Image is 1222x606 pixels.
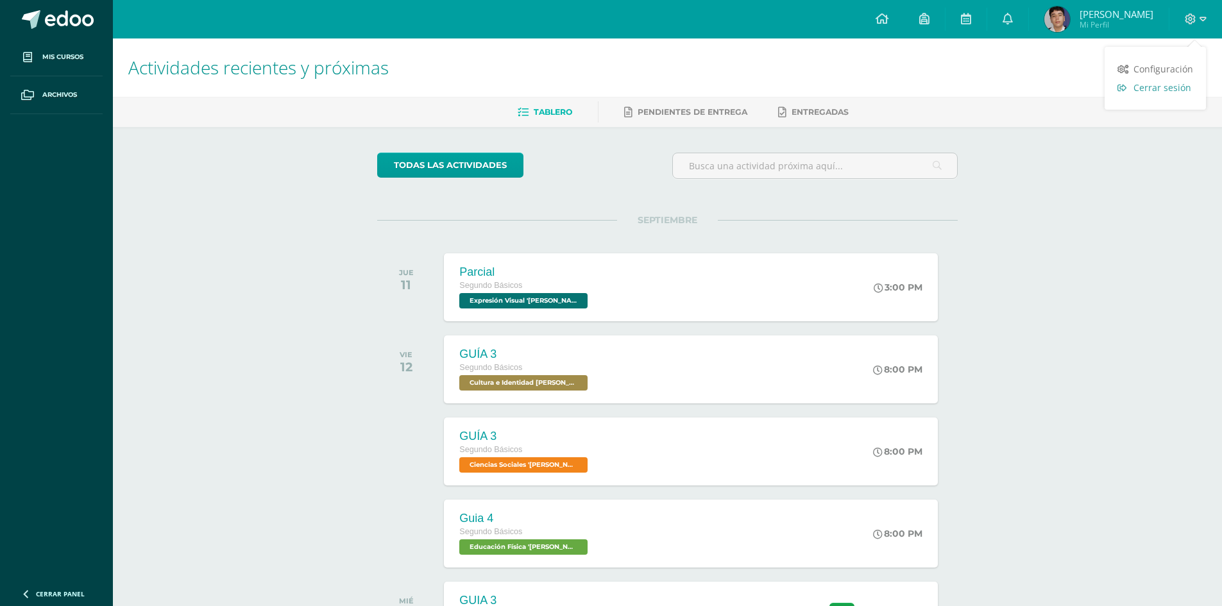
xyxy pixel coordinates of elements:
a: Tablero [518,102,572,122]
span: Educación Física 'Newton' [459,539,588,555]
span: Cerrar panel [36,589,85,598]
div: GUÍA 3 [459,348,591,361]
span: Segundo Básicos [459,281,522,290]
div: 12 [400,359,412,375]
input: Busca una actividad próxima aquí... [673,153,957,178]
a: Pendientes de entrega [624,102,747,122]
div: 8:00 PM [873,528,922,539]
div: 3:00 PM [874,282,922,293]
div: Guia 4 [459,512,591,525]
div: 8:00 PM [873,446,922,457]
span: Ciencias Sociales 'Newton' [459,457,588,473]
span: Actividades recientes y próximas [128,55,389,80]
span: Expresión Visual 'Newton' [459,293,588,308]
div: VIE [400,350,412,359]
a: Cerrar sesión [1105,78,1206,97]
div: MIÉ [399,596,414,605]
div: GUÍA 3 [459,430,591,443]
span: Cultura e Identidad Maya 'Newton' [459,375,588,391]
span: [PERSON_NAME] [1080,8,1153,21]
span: Tablero [534,107,572,117]
img: 30d4cb0020ab827927e67cb8ef2bd6ce.png [1044,6,1070,32]
div: Parcial [459,265,591,279]
a: Mis cursos [10,38,103,76]
span: Archivos [42,90,77,100]
div: JUE [399,268,414,277]
a: todas las Actividades [377,153,523,178]
a: Entregadas [778,102,849,122]
span: Mi Perfil [1080,19,1153,30]
span: Segundo Básicos [459,445,522,454]
span: Entregadas [792,107,849,117]
span: Pendientes de entrega [638,107,747,117]
span: Mis cursos [42,52,83,62]
div: 11 [399,277,414,292]
span: Segundo Básicos [459,363,522,372]
a: Configuración [1105,60,1206,78]
span: SEPTIEMBRE [617,214,718,226]
span: Segundo Básicos [459,527,522,536]
a: Archivos [10,76,103,114]
div: 8:00 PM [873,364,922,375]
span: Cerrar sesión [1133,81,1191,94]
span: Configuración [1133,63,1193,75]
